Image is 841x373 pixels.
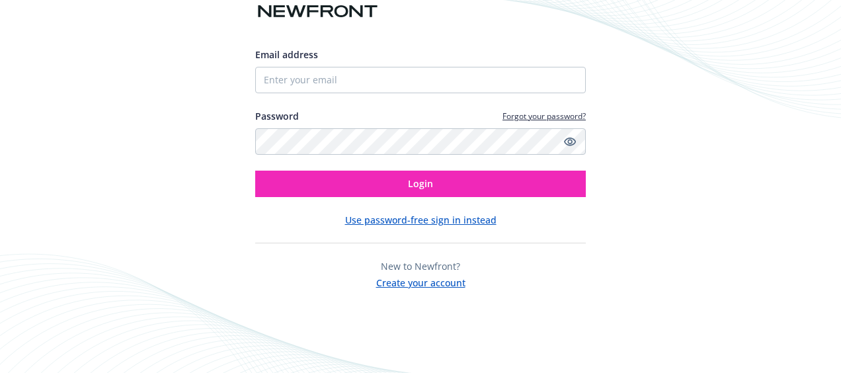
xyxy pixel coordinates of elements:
span: New to Newfront? [381,260,460,272]
span: Login [408,177,433,190]
input: Enter your password [255,128,586,155]
button: Login [255,171,586,197]
a: Forgot your password? [502,110,586,122]
input: Enter your email [255,67,586,93]
span: Email address [255,48,318,61]
a: Show password [562,134,578,149]
label: Password [255,109,299,123]
button: Create your account [376,273,465,290]
button: Use password-free sign in instead [345,213,497,227]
